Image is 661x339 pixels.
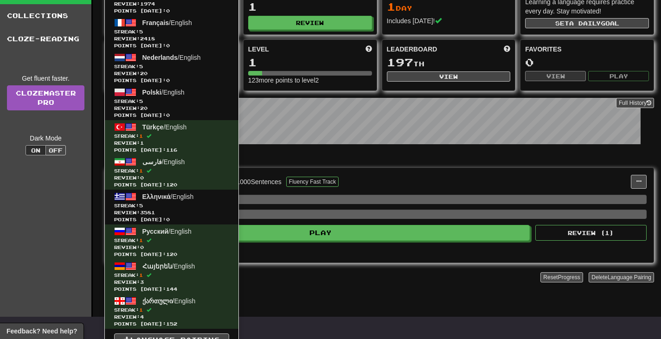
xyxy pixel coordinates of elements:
span: فارسی [142,158,162,166]
span: Streak: [114,28,229,35]
span: / English [142,228,192,235]
span: Points [DATE]: 152 [114,320,229,327]
span: Review: 0 [114,244,229,251]
button: ResetProgress [540,272,583,282]
div: 1 [248,1,372,13]
span: Score more points to level up [366,45,372,54]
button: Review (1) [535,225,647,241]
span: Review: 0 [114,174,229,181]
span: 1 [139,307,143,313]
button: Fluency Fast Track [286,177,339,187]
span: / English [142,158,185,166]
div: 1000 Sentences [237,177,282,186]
span: 5 [139,29,143,34]
span: 1 [139,168,143,173]
div: Favorites [525,45,649,54]
a: Русский/EnglishStreak:1 Review:0Points [DATE]:120 [105,224,238,259]
a: ქართული/EnglishStreak:1 Review:4Points [DATE]:152 [105,294,238,329]
button: Review [248,16,372,30]
a: Français/EnglishStreak:5 Review:2418Points [DATE]:0 [105,16,238,51]
span: / English [142,19,192,26]
button: Full History [616,98,654,108]
div: 123 more points to level 2 [248,76,372,85]
span: / English [142,54,201,61]
span: Streak: [114,63,229,70]
a: Polski/EnglishStreak:5 Review:20Points [DATE]:0 [105,85,238,120]
span: 5 [139,98,143,104]
button: Seta dailygoal [525,18,649,28]
span: 5 [139,203,143,208]
span: Streak: [114,133,229,140]
button: On [26,145,46,155]
button: Play [112,225,530,241]
span: Points [DATE]: 120 [114,181,229,188]
span: Streak: [114,98,229,105]
span: Points [DATE]: 0 [114,7,229,14]
div: Dark Mode [7,134,84,143]
span: Leaderboard [387,45,437,54]
span: Streak: [114,202,229,209]
span: Points [DATE]: 120 [114,251,229,258]
span: / English [142,89,185,96]
span: / English [142,262,195,270]
span: ქართული [142,297,173,305]
span: Polski [142,89,161,96]
span: Review: 4 [114,313,229,320]
span: 1 [139,133,143,139]
button: View [387,71,511,82]
a: Հայերեն/EnglishStreak:1 Review:3Points [DATE]:144 [105,259,238,294]
span: Language Pairing [608,274,651,281]
span: Հայերեն [142,262,172,270]
span: / English [142,193,194,200]
span: 1 [139,237,143,243]
span: This week in points, UTC [504,45,510,54]
span: Streak: [114,237,229,244]
span: Review: 2418 [114,35,229,42]
button: Play [588,71,649,81]
div: Day [387,1,511,13]
span: Streak: [114,307,229,313]
span: Русский [142,228,169,235]
button: Off [45,145,66,155]
span: Türkçe [142,123,164,131]
span: Streak: [114,272,229,279]
span: Points [DATE]: 0 [114,77,229,84]
span: Review: 3581 [114,209,229,216]
span: 197 [387,56,413,69]
span: / English [142,297,196,305]
span: Review: 3 [114,279,229,286]
span: 1 [139,272,143,278]
span: Français [142,19,169,26]
div: th [387,57,511,69]
button: DeleteLanguage Pairing [589,272,654,282]
a: فارسی/EnglishStreak:1 Review:0Points [DATE]:120 [105,155,238,190]
span: Nederlands [142,54,178,61]
span: Level [248,45,269,54]
span: Review: 20 [114,70,229,77]
span: Ελληνικά [142,193,171,200]
span: Points [DATE]: 0 [114,216,229,223]
span: Points [DATE]: 116 [114,147,229,154]
span: Review: 20 [114,105,229,112]
a: Ελληνικά/EnglishStreak:5 Review:3581Points [DATE]:0 [105,190,238,224]
div: Get fluent faster. [7,74,84,83]
a: ClozemasterPro [7,85,84,110]
a: Nederlands/EnglishStreak:5 Review:20Points [DATE]:0 [105,51,238,85]
span: Points [DATE]: 144 [114,286,229,293]
span: Review: 1 [114,140,229,147]
span: Points [DATE]: 0 [114,42,229,49]
span: Progress [558,274,580,281]
a: Türkçe/EnglishStreak:1 Review:1Points [DATE]:116 [105,120,238,155]
span: / English [142,123,187,131]
span: Review: 1974 [114,0,229,7]
div: 0 [525,57,649,68]
span: Streak: [114,167,229,174]
span: 5 [139,64,143,69]
p: In Progress [104,154,654,163]
span: Points [DATE]: 0 [114,112,229,119]
span: Open feedback widget [6,326,77,336]
button: View [525,71,586,81]
div: Includes [DATE]! [387,16,511,26]
div: 1 [248,57,372,68]
span: a daily [569,20,601,26]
